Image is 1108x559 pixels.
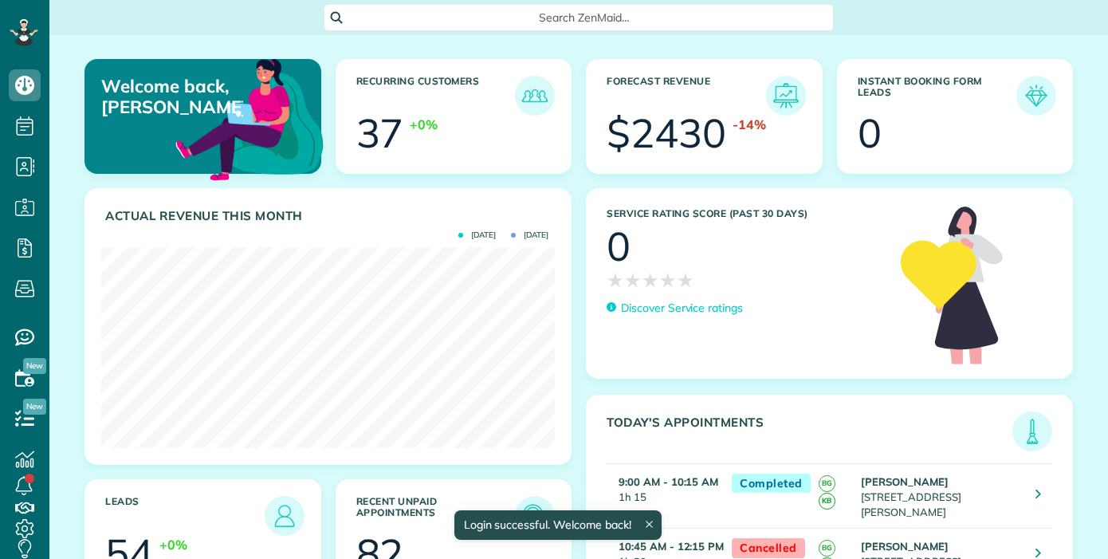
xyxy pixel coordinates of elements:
[519,500,551,532] img: icon_unpaid_appointments-47b8ce3997adf2238b356f14209ab4cced10bd1f174958f3ca8f1d0dd7fffeee.png
[621,300,743,317] p: Discover Service ratings
[159,536,187,554] div: +0%
[619,475,718,488] strong: 9:00 AM - 10:15 AM
[861,540,949,553] strong: [PERSON_NAME]
[607,415,1012,451] h3: Today's Appointments
[607,113,726,153] div: $2430
[659,266,677,294] span: ★
[101,76,243,118] p: Welcome back, [PERSON_NAME]!
[607,226,631,266] div: 0
[23,399,46,415] span: New
[269,500,301,532] img: icon_leads-1bed01f49abd5b7fead27621c3d59655bb73ed531f8eeb49469d10e621d6b896.png
[454,510,661,540] div: Login successful. Welcome back!
[733,116,766,134] div: -14%
[857,463,1024,528] td: [STREET_ADDRESS][PERSON_NAME]
[356,76,516,116] h3: Recurring Customers
[642,266,659,294] span: ★
[861,475,949,488] strong: [PERSON_NAME]
[607,76,766,116] h3: Forecast Revenue
[356,496,516,536] h3: Recent unpaid appointments
[607,266,624,294] span: ★
[356,113,404,153] div: 37
[624,266,642,294] span: ★
[770,80,802,112] img: icon_forecast_revenue-8c13a41c7ed35a8dcfafea3cbb826a0462acb37728057bba2d056411b612bbbe.png
[105,209,555,223] h3: Actual Revenue this month
[607,208,885,219] h3: Service Rating score (past 30 days)
[858,76,1017,116] h3: Instant Booking Form Leads
[819,493,835,510] span: KB
[1020,80,1052,112] img: icon_form_leads-04211a6a04a5b2264e4ee56bc0799ec3eb69b7e499cbb523a139df1d13a81ae0.png
[732,474,811,494] span: Completed
[410,116,438,134] div: +0%
[519,80,551,112] img: icon_recurring_customers-cf858462ba22bcd05b5a5880d41d6543d210077de5bb9ebc9590e49fd87d84ed.png
[607,300,743,317] a: Discover Service ratings
[23,358,46,374] span: New
[732,538,805,558] span: Cancelled
[458,231,496,239] span: [DATE]
[511,231,548,239] span: [DATE]
[607,463,724,528] td: 1h 15
[677,266,694,294] span: ★
[172,41,327,195] img: dashboard_welcome-42a62b7d889689a78055ac9021e634bf52bae3f8056760290aed330b23ab8690.png
[1016,415,1048,447] img: icon_todays_appointments-901f7ab196bb0bea1936b74009e4eb5ffbc2d2711fa7634e0d609ed5ef32b18b.png
[619,540,724,553] strong: 10:45 AM - 12:15 PM
[105,496,265,536] h3: Leads
[858,113,882,153] div: 0
[819,475,835,492] span: BG
[819,540,835,557] span: BG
